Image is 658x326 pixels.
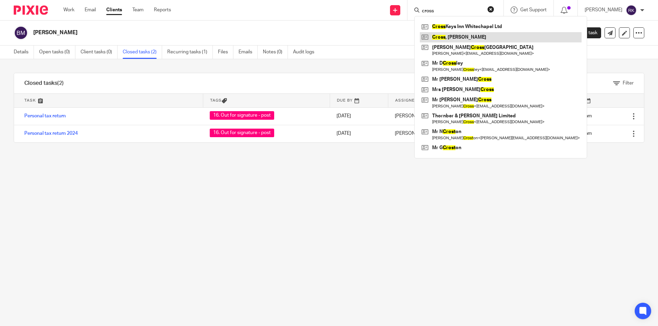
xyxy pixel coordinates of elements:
[388,125,470,142] td: [PERSON_NAME]
[85,6,96,13] a: Email
[24,114,66,118] a: Personal tax return
[132,6,144,13] a: Team
[33,29,448,36] h2: [PERSON_NAME]
[81,45,118,59] a: Client tasks (0)
[585,6,622,13] p: [PERSON_NAME]
[388,107,470,125] td: [PERSON_NAME]
[24,80,64,87] h1: Closed tasks
[210,111,274,120] span: 16. Out for signature - post
[623,81,634,86] span: Filter
[210,129,274,137] span: 16. Out for signature - post
[626,5,637,16] img: svg%3E
[218,45,233,59] a: Files
[123,45,162,59] a: Closed tasks (2)
[330,125,388,142] td: [DATE]
[63,6,74,13] a: Work
[24,131,78,136] a: Personal tax return 2024
[14,45,34,59] a: Details
[14,5,48,15] img: Pixie
[330,107,388,125] td: [DATE]
[520,8,547,12] span: Get Support
[106,6,122,13] a: Clients
[167,45,213,59] a: Recurring tasks (1)
[239,45,258,59] a: Emails
[203,94,330,107] th: Tags
[421,8,483,14] input: Search
[487,6,494,13] button: Clear
[154,6,171,13] a: Reports
[57,80,64,86] span: (2)
[293,45,319,59] a: Audit logs
[263,45,288,59] a: Notes (0)
[39,45,75,59] a: Open tasks (0)
[14,26,28,40] img: svg%3E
